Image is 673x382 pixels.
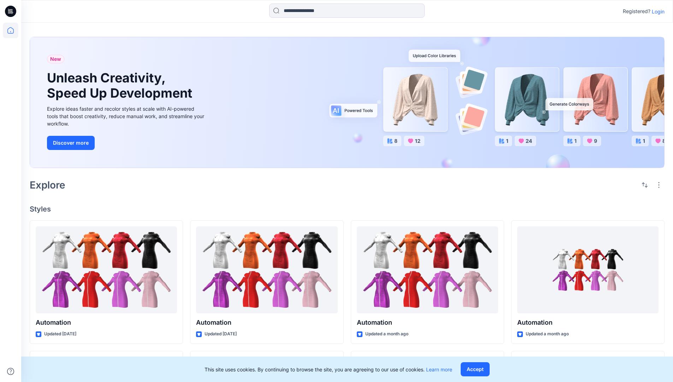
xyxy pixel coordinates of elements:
h4: Styles [30,205,665,213]
a: Automation [357,226,498,314]
div: Explore ideas faster and recolor styles at scale with AI-powered tools that boost creativity, red... [47,105,206,127]
a: Learn more [426,366,452,372]
p: Updated [DATE] [44,330,76,338]
a: Automation [517,226,659,314]
p: Updated a month ago [365,330,408,338]
h2: Explore [30,179,65,191]
p: Updated [DATE] [205,330,237,338]
p: Updated a month ago [526,330,569,338]
p: Login [652,8,665,15]
a: Discover more [47,136,206,150]
p: Automation [517,318,659,328]
a: Automation [36,226,177,314]
p: Automation [36,318,177,328]
p: Automation [357,318,498,328]
p: Automation [196,318,337,328]
a: Automation [196,226,337,314]
button: Discover more [47,136,95,150]
button: Accept [461,362,490,376]
h1: Unleash Creativity, Speed Up Development [47,70,195,101]
p: Registered? [623,7,650,16]
span: New [50,55,61,63]
p: This site uses cookies. By continuing to browse the site, you are agreeing to our use of cookies. [205,366,452,373]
